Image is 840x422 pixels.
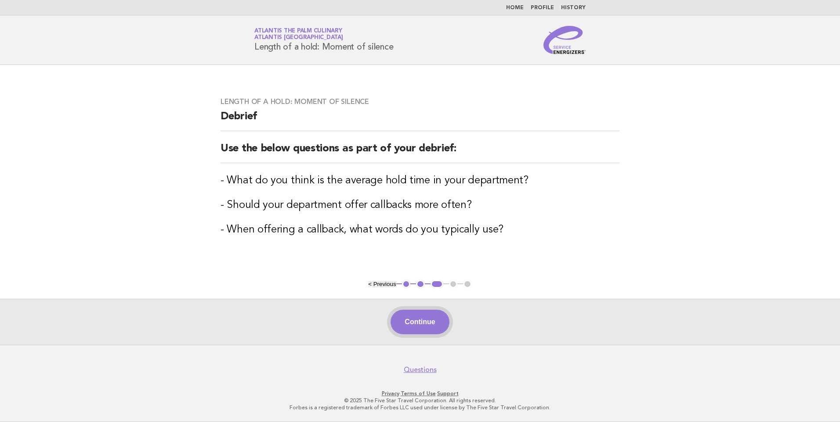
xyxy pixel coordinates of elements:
h3: - What do you think is the average hold time in your department? [221,174,619,188]
h2: Debrief [221,110,619,131]
a: Profile [531,5,554,11]
a: History [561,5,586,11]
h3: - When offering a callback, what words do you typically use? [221,223,619,237]
span: Atlantis [GEOGRAPHIC_DATA] [254,35,343,41]
a: Support [437,390,459,397]
a: Home [506,5,524,11]
a: Terms of Use [401,390,436,397]
a: Atlantis The Palm CulinaryAtlantis [GEOGRAPHIC_DATA] [254,28,343,40]
h2: Use the below questions as part of your debrief: [221,142,619,163]
p: © 2025 The Five Star Travel Corporation. All rights reserved. [151,397,689,404]
p: · · [151,390,689,397]
h1: Length of a hold: Moment of silence [254,29,393,51]
h3: - Should your department offer callbacks more often? [221,198,619,212]
a: Privacy [382,390,399,397]
button: Continue [391,310,449,334]
a: Questions [404,365,437,374]
button: 1 [402,280,411,289]
button: 3 [431,280,443,289]
p: Forbes is a registered trademark of Forbes LLC used under license by The Five Star Travel Corpora... [151,404,689,411]
img: Service Energizers [543,26,586,54]
h3: Length of a hold: Moment of silence [221,97,619,106]
button: < Previous [368,281,396,287]
button: 2 [416,280,425,289]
